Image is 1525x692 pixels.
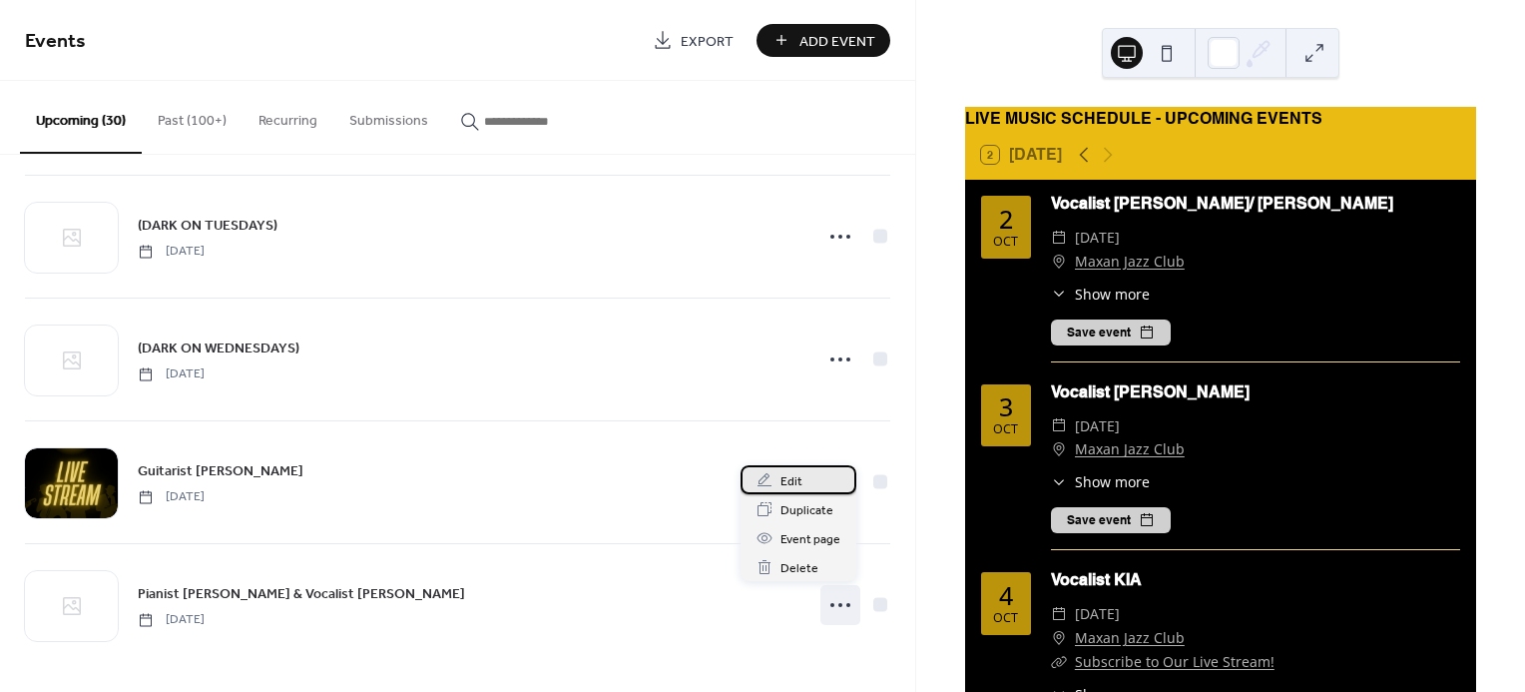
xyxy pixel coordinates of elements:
span: (DARK ON WEDNESDAYS) [138,339,299,359]
span: [DATE] [138,611,205,629]
span: Export [681,31,734,52]
span: [DATE] [1075,602,1120,626]
button: ​Show more [1051,284,1150,305]
div: 3 [999,394,1013,419]
button: Submissions [333,81,444,152]
div: ​ [1051,226,1067,250]
span: [DATE] [138,488,205,506]
div: ​ [1051,437,1067,461]
a: Pianist [PERSON_NAME] & Vocalist [PERSON_NAME] [138,582,465,605]
span: Edit [780,471,802,492]
div: Vocalist [PERSON_NAME] [1051,380,1460,404]
span: [DATE] [138,243,205,261]
a: Vocalist KIA [1051,570,1142,589]
span: Pianist [PERSON_NAME] & Vocalist [PERSON_NAME] [138,584,465,605]
div: Oct [993,236,1018,249]
span: Duplicate [780,500,833,521]
button: Save event [1051,320,1171,346]
div: ​ [1051,284,1067,305]
div: ​ [1051,414,1067,438]
span: Delete [780,558,818,579]
span: Event page [780,529,840,550]
div: ​ [1051,602,1067,626]
button: Past (100+) [142,81,243,152]
div: Vocalist [PERSON_NAME]/ [PERSON_NAME] [1051,192,1460,216]
a: Maxan Jazz Club [1075,250,1185,274]
div: ​ [1051,650,1067,674]
div: LIVE MUSIC SCHEDULE - UPCOMING EVENTS [965,107,1476,131]
span: Show more [1075,284,1150,305]
button: Add Event [757,24,890,57]
div: Oct [993,423,1018,436]
span: [DATE] [1075,414,1120,438]
div: ​ [1051,626,1067,650]
span: Guitarist [PERSON_NAME] [138,461,303,482]
a: Export [638,24,749,57]
span: Show more [1075,471,1150,492]
a: Guitarist [PERSON_NAME] [138,459,303,482]
div: ​ [1051,471,1067,492]
a: Subscribe to Our Live Stream! [1075,652,1274,671]
span: [DATE] [1075,226,1120,250]
button: ​Show more [1051,471,1150,492]
div: 4 [999,583,1013,608]
div: 2 [999,207,1013,232]
button: Recurring [243,81,333,152]
div: Oct [993,612,1018,625]
div: ​ [1051,250,1067,274]
a: Maxan Jazz Club [1075,437,1185,461]
button: Save event [1051,507,1171,533]
a: (DARK ON TUESDAYS) [138,214,277,237]
a: (DARK ON WEDNESDAYS) [138,337,299,359]
button: Upcoming (30) [20,81,142,154]
span: Add Event [799,31,875,52]
a: Maxan Jazz Club [1075,626,1185,650]
span: (DARK ON TUESDAYS) [138,216,277,237]
span: [DATE] [138,365,205,383]
span: Events [25,22,86,61]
